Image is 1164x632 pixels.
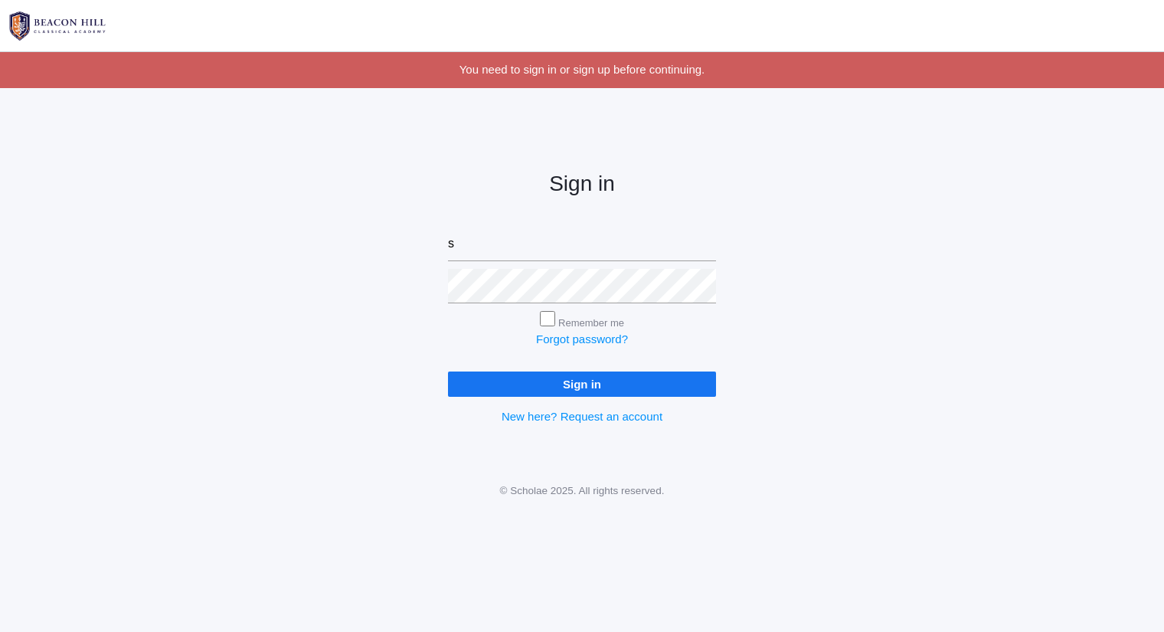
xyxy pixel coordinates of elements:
label: Remember me [558,317,624,329]
input: Sign in [448,372,716,397]
a: New here? Request an account [502,410,662,423]
a: Forgot password? [536,332,628,345]
input: Email address [448,227,716,261]
h2: Sign in [448,172,716,196]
